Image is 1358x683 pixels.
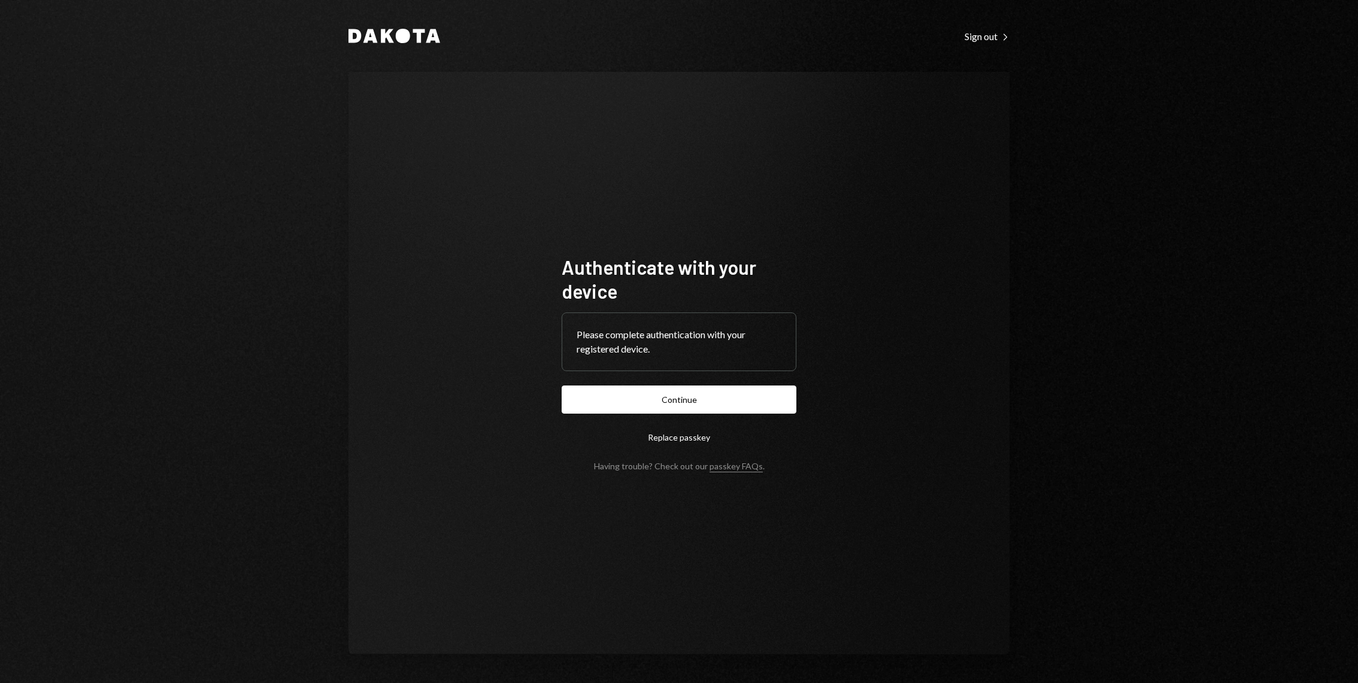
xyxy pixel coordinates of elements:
[965,31,1010,43] div: Sign out
[562,385,796,414] button: Continue
[562,423,796,451] button: Replace passkey
[965,29,1010,43] a: Sign out
[577,327,781,356] div: Please complete authentication with your registered device.
[594,461,765,471] div: Having trouble? Check out our .
[710,461,763,472] a: passkey FAQs
[562,255,796,303] h1: Authenticate with your device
